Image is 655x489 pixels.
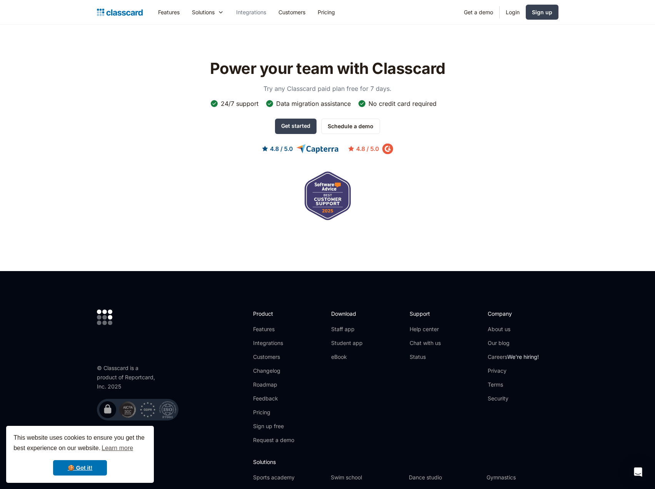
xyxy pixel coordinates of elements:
a: Get a demo [458,3,499,21]
div: Sign up [532,8,552,16]
a: Our blog [488,339,539,347]
a: eBook [331,353,363,361]
a: Feedback [253,395,294,402]
div: Data migration assistance [276,99,351,108]
a: Get started [275,119,317,134]
a: Dance studio [409,474,480,481]
div: cookieconsent [6,426,154,483]
h2: Power your team with Classcard [205,59,450,78]
div: Solutions [192,8,215,16]
h2: Download [331,310,363,318]
a: Logo [97,7,143,18]
a: Student app [331,339,363,347]
a: Customers [253,353,294,361]
a: Features [253,325,294,333]
a: Chat with us [410,339,441,347]
a: Status [410,353,441,361]
a: Privacy [488,367,539,375]
div: © Classcard is a product of Reportcard, Inc. 2025 [97,363,158,391]
h2: Support [410,310,441,318]
a: learn more about cookies [100,442,134,454]
span: We're hiring! [507,353,539,360]
h2: Product [253,310,294,318]
a: Security [488,395,539,402]
a: dismiss cookie message [53,460,107,476]
a: Sports academy [253,474,325,481]
a: Help center [410,325,441,333]
a: Staff app [331,325,363,333]
div: 24/7 support [221,99,258,108]
a: Gymnastics [487,474,558,481]
a: Customers [272,3,312,21]
a: Pricing [312,3,341,21]
div: Solutions [186,3,230,21]
div: No credit card required [368,99,437,108]
h2: Company [488,310,539,318]
a: Request a demo [253,436,294,444]
a: Features [152,3,186,21]
a: Pricing [253,409,294,416]
a: Terms [488,381,539,389]
a: CareersWe're hiring! [488,353,539,361]
a: Roadmap [253,381,294,389]
a: Changelog [253,367,294,375]
a: Schedule a demo [321,119,380,134]
a: Swim school [331,474,402,481]
a: About us [488,325,539,333]
p: Try any Classcard paid plan free for 7 days. [251,84,405,93]
a: Sign up free [253,422,294,430]
a: Integrations [253,339,294,347]
a: Login [500,3,526,21]
span: This website uses cookies to ensure you get the best experience on our website. [13,433,147,454]
h2: Solutions [253,458,558,466]
a: Integrations [230,3,272,21]
a: Sign up [526,5,558,20]
div: Open Intercom Messenger [629,463,647,481]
